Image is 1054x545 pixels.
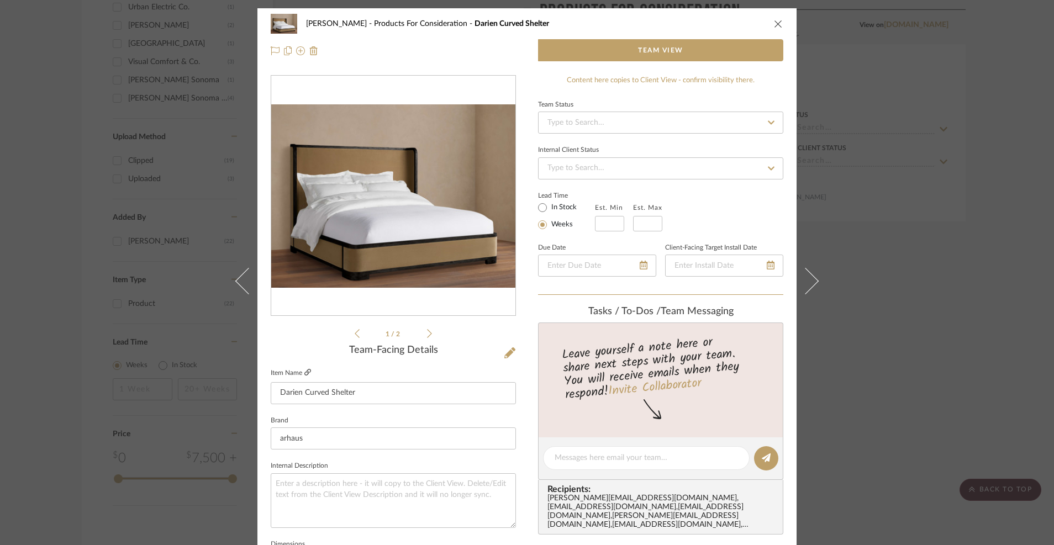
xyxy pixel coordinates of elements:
[665,255,783,277] input: Enter Install Date
[538,75,783,86] div: Content here copies to Client View - confirm visibility there.
[309,46,318,55] img: Remove from project
[633,204,662,211] label: Est. Max
[538,255,656,277] input: Enter Due Date
[638,39,683,61] span: Team View
[538,306,783,318] div: team Messaging
[595,204,623,211] label: Est. Min
[538,245,566,251] label: Due Date
[538,200,595,231] mat-radio-group: Select item type
[773,19,783,29] button: close
[665,245,757,251] label: Client-Facing Target Install Date
[271,104,515,288] img: 100f572f-f115-405e-b48f-426a295bf516_436x436.jpg
[537,330,785,404] div: Leave yourself a note here or share next steps with your team. You will receive emails when they ...
[271,13,297,35] img: 100f572f-f115-405e-b48f-426a295bf516_48x40.jpg
[549,203,577,213] label: In Stock
[547,484,778,494] span: Recipients:
[271,345,516,357] div: Team-Facing Details
[271,463,328,469] label: Internal Description
[271,427,516,449] input: Enter Brand
[547,494,778,530] div: [PERSON_NAME][EMAIL_ADDRESS][DOMAIN_NAME] , [EMAIL_ADDRESS][DOMAIN_NAME] , [EMAIL_ADDRESS][DOMAIN...
[271,418,288,424] label: Brand
[549,220,573,230] label: Weeks
[386,331,391,337] span: 1
[271,382,516,404] input: Enter Item Name
[538,157,783,179] input: Type to Search…
[608,374,702,401] a: Invite Collaborator
[538,102,573,108] div: Team Status
[396,331,402,337] span: 2
[271,368,311,378] label: Item Name
[538,191,595,200] label: Lead Time
[374,20,475,28] span: Products For Consideration
[588,306,661,316] span: Tasks / To-Dos /
[538,147,599,153] div: Internal Client Status
[538,112,783,134] input: Type to Search…
[306,20,374,28] span: [PERSON_NAME]
[475,20,549,28] span: Darien Curved Shelter
[391,331,396,337] span: /
[271,104,515,288] div: 0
